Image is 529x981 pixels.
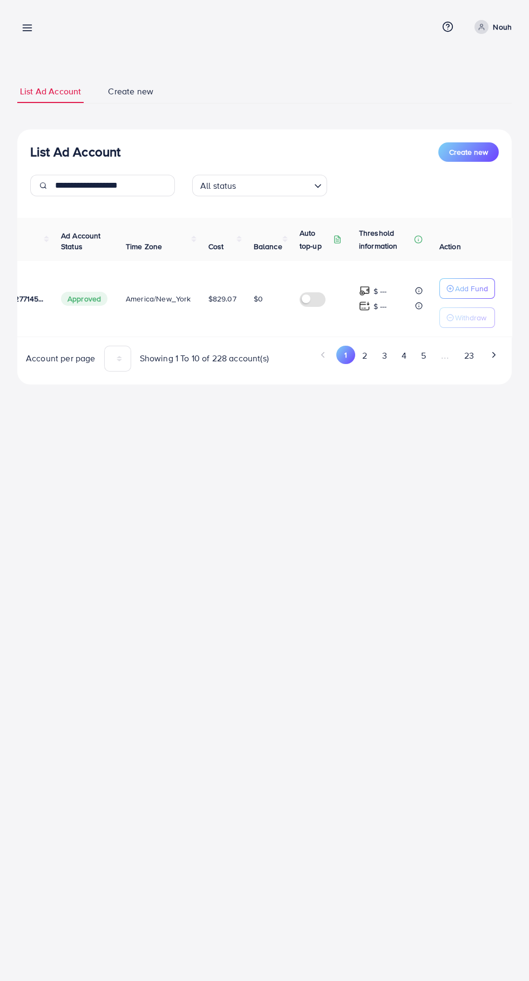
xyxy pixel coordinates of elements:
[254,241,282,252] span: Balance
[240,176,310,194] input: Search for option
[493,20,512,33] p: Nouh
[394,346,413,366] button: Go to page 4
[359,300,370,312] img: top-up amount
[108,85,153,98] span: Create new
[374,300,387,313] p: $ ---
[439,307,495,328] button: Withdraw
[455,282,488,295] p: Add Fund
[254,293,263,304] span: $0
[300,227,331,252] p: Auto top-up
[359,285,370,297] img: top-up amount
[439,278,495,299] button: Add Fund
[61,292,107,306] span: Approved
[336,346,355,364] button: Go to page 1
[483,932,521,973] iframe: Chat
[375,346,394,366] button: Go to page 3
[20,85,81,98] span: List Ad Account
[374,285,387,298] p: $ ---
[470,20,512,34] a: Nouh
[30,144,120,160] h3: List Ad Account
[439,241,461,252] span: Action
[61,230,101,252] span: Ad Account Status
[208,293,236,304] span: $829.07
[457,346,481,366] button: Go to page 23
[198,178,239,194] span: All status
[208,241,224,252] span: Cost
[413,346,433,366] button: Go to page 5
[273,346,503,366] ul: Pagination
[140,352,269,365] span: Showing 1 To 10 of 228 account(s)
[26,352,96,365] span: Account per page
[126,293,191,304] span: America/New_York
[455,311,486,324] p: Withdraw
[438,142,499,162] button: Create new
[126,241,162,252] span: Time Zone
[355,346,375,366] button: Go to page 2
[359,227,412,252] p: Threshold information
[484,346,503,364] button: Go to next page
[449,147,488,157] span: Create new
[192,175,327,196] div: Search for option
